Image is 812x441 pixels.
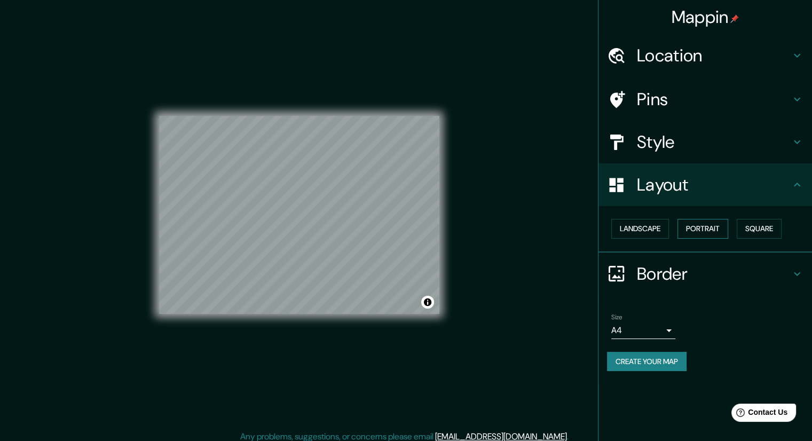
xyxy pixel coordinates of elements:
[598,121,812,163] div: Style
[607,352,687,372] button: Create your map
[637,131,791,153] h4: Style
[611,322,675,339] div: A4
[637,263,791,285] h4: Border
[637,89,791,110] h4: Pins
[730,14,739,23] img: pin-icon.png
[598,34,812,77] div: Location
[598,163,812,206] div: Layout
[611,312,622,321] label: Size
[598,78,812,121] div: Pins
[677,219,728,239] button: Portrait
[637,45,791,66] h4: Location
[159,116,439,314] canvas: Map
[637,174,791,195] h4: Layout
[611,219,669,239] button: Landscape
[421,296,434,309] button: Toggle attribution
[598,253,812,295] div: Border
[717,399,800,429] iframe: Help widget launcher
[737,219,782,239] button: Square
[672,6,739,28] h4: Mappin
